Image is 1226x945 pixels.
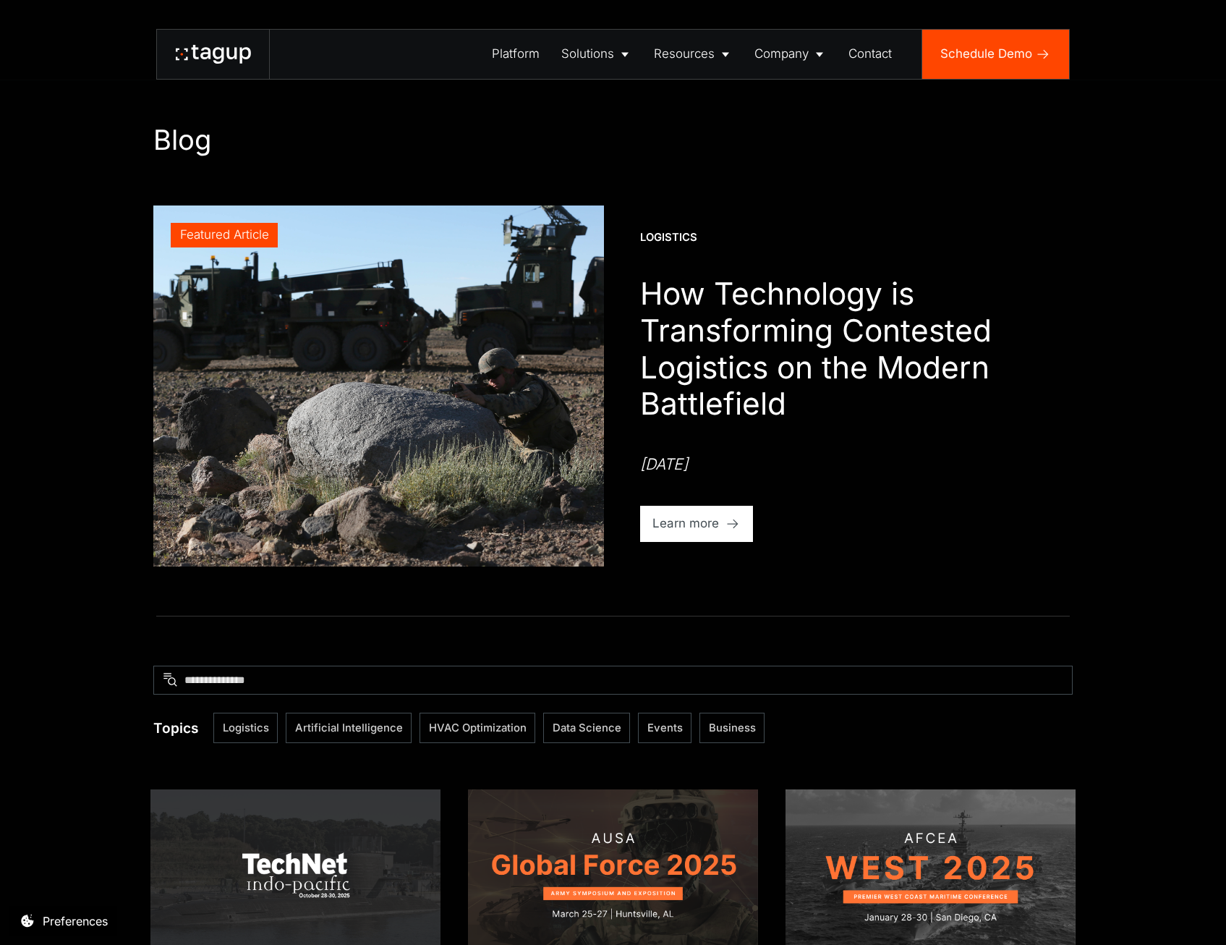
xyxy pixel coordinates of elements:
[940,45,1032,63] div: Schedule Demo
[640,276,1073,423] h1: How Technology is Transforming Contested Logistics on the Modern Battlefield
[482,30,551,79] a: Platform
[153,719,198,739] div: Topics
[640,230,697,245] div: Logistics
[922,30,1069,79] a: Schedule Demo
[848,45,892,63] div: Contact
[643,30,744,79] a: Resources
[652,514,719,533] div: Learn more
[180,226,269,244] div: Featured Article
[153,666,1073,743] form: Email Form 2
[153,123,1073,157] h1: Blog
[744,30,838,79] a: Company
[550,30,643,79] a: Solutions
[640,506,753,543] a: Learn more
[654,45,715,63] div: Resources
[640,454,688,475] div: [DATE]
[561,45,614,63] div: Solutions
[838,30,903,79] a: Contact
[43,912,108,930] div: Preferences
[153,205,604,567] a: Featured Article
[492,45,540,63] div: Platform
[754,45,809,63] div: Company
